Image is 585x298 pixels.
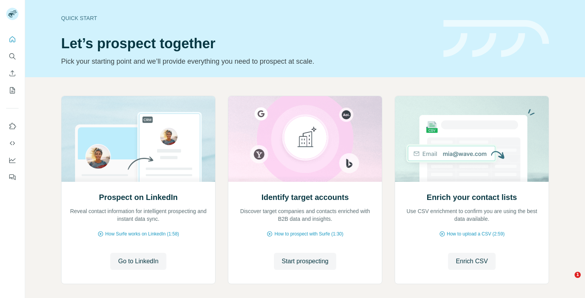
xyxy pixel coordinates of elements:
[559,272,577,290] iframe: Intercom live chat
[6,49,19,63] button: Search
[110,253,166,270] button: Go to LinkedIn
[282,257,328,266] span: Start prospecting
[447,230,505,237] span: How to upload a CSV (2:59)
[6,170,19,184] button: Feedback
[427,192,517,203] h2: Enrich your contact lists
[228,96,382,182] img: Identify target accounts
[118,257,158,266] span: Go to LinkedIn
[456,257,488,266] span: Enrich CSV
[6,32,19,46] button: Quick start
[61,56,434,67] p: Pick your starting point and we’ll provide everything you need to prospect at scale.
[262,192,349,203] h2: Identify target accounts
[6,83,19,97] button: My lists
[6,66,19,80] button: Enrich CSV
[6,153,19,167] button: Dashboard
[6,119,19,133] button: Use Surfe on LinkedIn
[99,192,178,203] h2: Prospect on LinkedIn
[61,36,434,51] h1: Let’s prospect together
[69,207,207,223] p: Reveal contact information for intelligent prospecting and instant data sync.
[575,272,581,278] span: 1
[274,253,336,270] button: Start prospecting
[395,96,549,182] img: Enrich your contact lists
[236,207,374,223] p: Discover target companies and contacts enriched with B2B data and insights.
[61,14,434,22] div: Quick start
[443,20,549,58] img: banner
[448,253,496,270] button: Enrich CSV
[403,207,541,223] p: Use CSV enrichment to confirm you are using the best data available.
[61,96,216,182] img: Prospect on LinkedIn
[274,230,343,237] span: How to prospect with Surfe (1:30)
[105,230,179,237] span: How Surfe works on LinkedIn (1:58)
[6,136,19,150] button: Use Surfe API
